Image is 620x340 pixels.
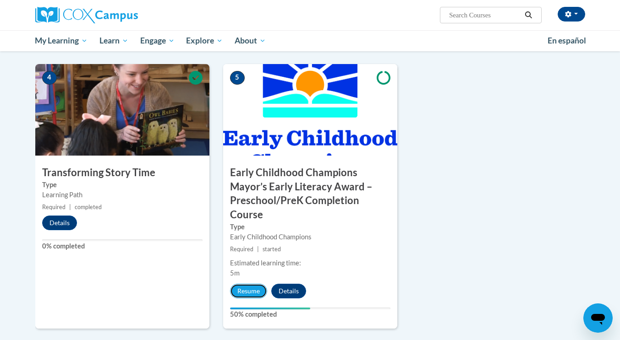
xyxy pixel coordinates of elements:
[230,308,310,309] div: Your progress
[35,166,209,180] h3: Transforming Story Time
[42,71,57,85] span: 4
[263,246,281,253] span: started
[75,204,102,210] span: completed
[134,30,181,51] a: Engage
[42,180,203,190] label: Type
[42,204,66,210] span: Required
[558,7,585,22] button: Account Settings
[42,216,77,230] button: Details
[542,31,592,50] a: En español
[548,36,586,45] span: En español
[230,269,240,277] span: 5m
[257,246,259,253] span: |
[521,10,535,21] button: Search
[180,30,229,51] a: Explore
[230,309,390,319] label: 50% completed
[223,64,397,156] img: Course Image
[22,30,599,51] div: Main menu
[35,7,138,23] img: Cox Campus
[583,303,613,333] iframe: Button to launch messaging window, conversation in progress
[42,190,203,200] div: Learning Path
[229,30,272,51] a: About
[29,30,94,51] a: My Learning
[69,204,71,210] span: |
[230,232,390,242] div: Early Childhood Champions
[99,35,128,46] span: Learn
[271,284,306,298] button: Details
[235,35,266,46] span: About
[223,166,397,222] h3: Early Childhood Champions Mayor’s Early Literacy Award – Preschool/PreK Completion Course
[230,222,390,232] label: Type
[140,35,175,46] span: Engage
[230,71,245,85] span: 5
[448,10,521,21] input: Search Courses
[230,258,390,268] div: Estimated learning time:
[93,30,134,51] a: Learn
[42,241,203,251] label: 0% completed
[186,35,223,46] span: Explore
[230,284,267,298] button: Resume
[35,35,88,46] span: My Learning
[35,64,209,156] img: Course Image
[35,7,209,23] a: Cox Campus
[230,246,253,253] span: Required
